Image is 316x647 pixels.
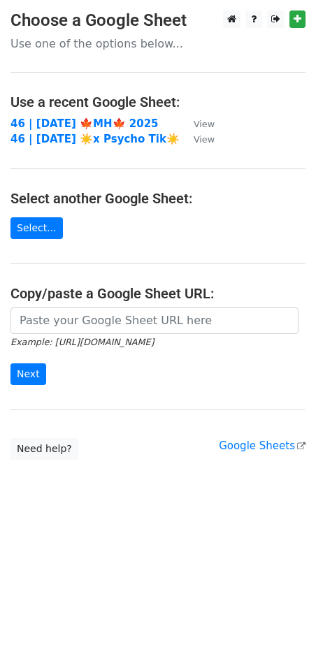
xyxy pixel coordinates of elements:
input: Paste your Google Sheet URL here [10,307,299,334]
small: View [194,119,215,129]
p: Use one of the options below... [10,36,306,51]
a: Need help? [10,438,78,460]
h3: Choose a Google Sheet [10,10,306,31]
a: View [180,133,215,145]
a: 46 | [DATE] ☀️x Psycho Tik☀️ [10,133,180,145]
h4: Select another Google Sheet: [10,190,306,207]
small: View [194,134,215,145]
a: View [180,117,215,130]
small: Example: [URL][DOMAIN_NAME] [10,337,154,347]
a: 46 | [DATE] 🍁MH🍁 2025 [10,117,159,130]
a: Select... [10,217,63,239]
h4: Copy/paste a Google Sheet URL: [10,285,306,302]
h4: Use a recent Google Sheet: [10,94,306,110]
input: Next [10,363,46,385]
a: Google Sheets [219,439,306,452]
